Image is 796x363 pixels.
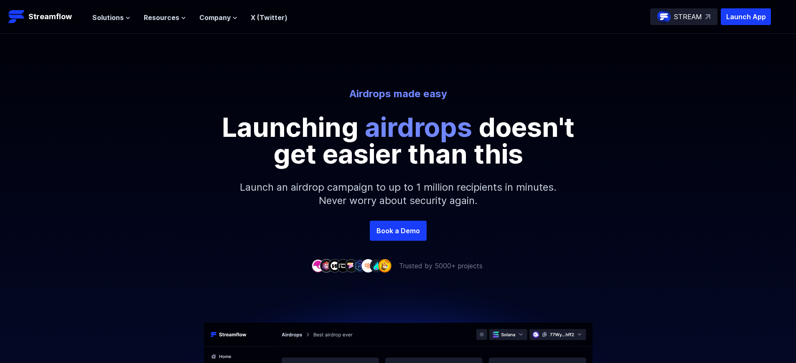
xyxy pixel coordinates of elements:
p: STREAM [674,12,702,22]
p: Launching doesn't get easier than this [210,114,586,167]
span: Resources [144,13,179,23]
button: Solutions [92,13,130,23]
img: company-3 [328,259,341,272]
span: Solutions [92,13,124,23]
p: Airdrops made easy [167,87,630,101]
img: company-2 [320,259,333,272]
img: company-8 [370,259,383,272]
button: Launch App [721,8,771,25]
img: company-5 [345,259,358,272]
button: Company [199,13,237,23]
img: Streamflow Logo [8,8,25,25]
a: Book a Demo [370,221,427,241]
img: top-right-arrow.svg [705,14,710,19]
span: Company [199,13,231,23]
img: company-6 [353,259,366,272]
p: Trusted by 5000+ projects [399,261,483,271]
p: Launch an airdrop campaign to up to 1 million recipients in minutes. Never worry about security a... [219,167,578,221]
img: company-7 [361,259,375,272]
img: company-4 [336,259,350,272]
span: airdrops [365,111,472,143]
a: Streamflow [8,8,84,25]
img: company-1 [311,259,325,272]
img: streamflow-logo-circle.png [657,10,671,23]
img: company-9 [378,259,392,272]
a: X (Twitter) [251,13,287,22]
a: STREAM [650,8,717,25]
button: Resources [144,13,186,23]
p: Streamflow [28,11,72,23]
